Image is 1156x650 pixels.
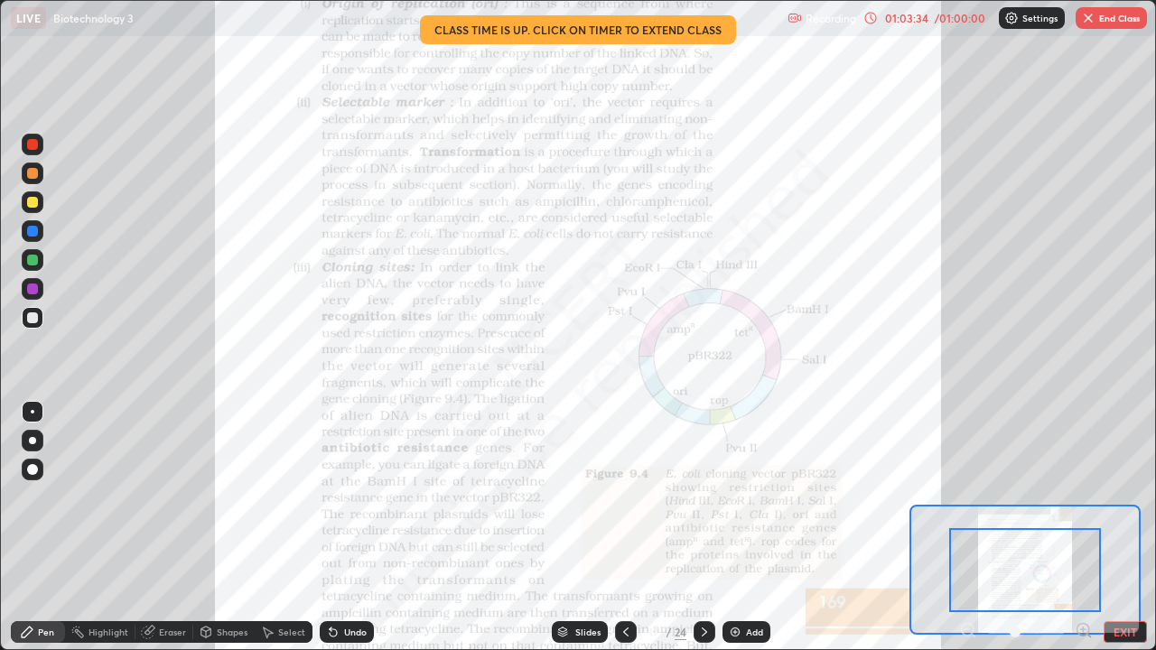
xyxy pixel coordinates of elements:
[1081,11,1095,25] img: end-class-cross
[675,624,686,640] div: 24
[53,11,134,25] p: Biotechnology 3
[38,627,54,636] div: Pen
[217,627,247,636] div: Shapes
[16,11,41,25] p: LIVE
[788,11,802,25] img: recording.375f2c34.svg
[932,13,988,23] div: / 01:00:00
[881,13,932,23] div: 01:03:34
[344,627,367,636] div: Undo
[806,12,856,25] p: Recording
[1004,11,1019,25] img: class-settings-icons
[1104,621,1147,643] button: EXIT
[575,627,601,636] div: Slides
[89,627,128,636] div: Highlight
[1076,7,1147,29] button: End Class
[746,627,763,636] div: Add
[1022,14,1058,23] p: Settings
[728,625,742,639] img: add-slide-button
[159,627,186,636] div: Eraser
[666,627,671,637] div: /
[644,627,662,637] div: 17
[278,627,305,636] div: Select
